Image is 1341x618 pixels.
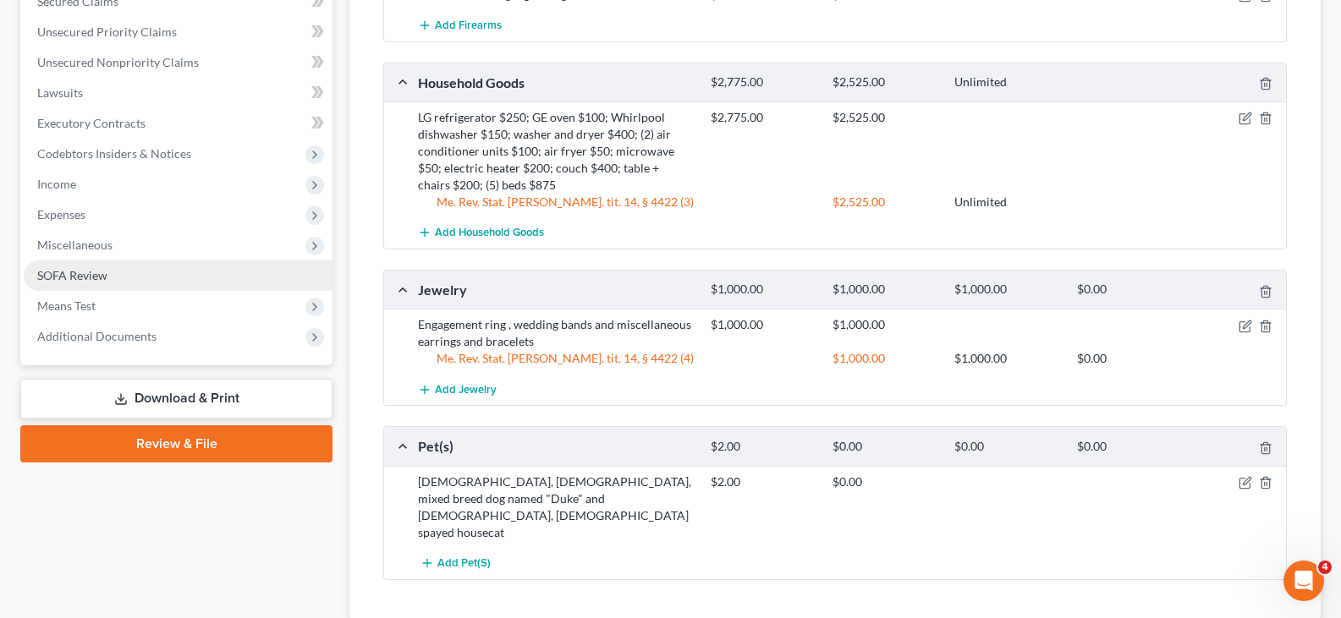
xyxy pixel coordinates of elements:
[824,74,946,90] div: $2,525.00
[37,25,177,39] span: Unsecured Priority Claims
[418,217,544,249] button: Add Household Goods
[37,329,157,343] span: Additional Documents
[409,281,702,298] div: Jewelry
[824,439,946,455] div: $0.00
[824,194,946,211] div: $2,525.00
[946,74,1068,90] div: Unlimited
[824,282,946,298] div: $1,000.00
[435,227,544,240] span: Add Household Goods
[37,177,76,191] span: Income
[946,194,1068,211] div: Unlimited
[409,437,702,455] div: Pet(s)
[37,298,96,313] span: Means Test
[946,439,1068,455] div: $0.00
[1069,350,1190,367] div: $0.00
[418,374,497,405] button: Add Jewelry
[702,473,824,490] div: $2.00
[702,439,824,455] div: $2.00
[409,350,702,367] div: Me. Rev. Stat. [PERSON_NAME]. tit. 14, § 4422 (4)
[435,383,497,397] span: Add Jewelry
[24,108,333,139] a: Executory Contracts
[702,74,824,90] div: $2,775.00
[20,425,333,462] a: Review & File
[20,379,333,418] a: Download & Print
[409,316,702,350] div: Engagement ring , wedding bands and miscellaneous earrings and bracelets
[409,109,702,194] div: LG refrigerator $250; GE oven $100; Whirlpool dishwasher $150; washer and dryer $400; (2) air con...
[37,268,107,282] span: SOFA Review
[824,473,946,490] div: $0.00
[418,548,492,579] button: Add Pet(s)
[24,260,333,291] a: SOFA Review
[1283,561,1324,601] iframe: Intercom live chat
[418,10,502,41] button: Add Firearms
[1318,561,1332,574] span: 4
[824,316,946,333] div: $1,000.00
[37,207,85,221] span: Expenses
[702,316,824,333] div: $1,000.00
[37,85,83,100] span: Lawsuits
[37,116,146,130] span: Executory Contracts
[946,282,1068,298] div: $1,000.00
[24,17,333,47] a: Unsecured Priority Claims
[37,238,113,252] span: Miscellaneous
[824,109,946,126] div: $2,525.00
[946,350,1068,367] div: $1,000.00
[24,78,333,108] a: Lawsuits
[37,146,191,161] span: Codebtors Insiders & Notices
[409,74,702,91] div: Household Goods
[1069,282,1190,298] div: $0.00
[37,55,199,69] span: Unsecured Nonpriority Claims
[437,556,491,570] span: Add Pet(s)
[702,109,824,126] div: $2,775.00
[1069,439,1190,455] div: $0.00
[435,19,502,32] span: Add Firearms
[824,350,946,367] div: $1,000.00
[702,282,824,298] div: $1,000.00
[409,473,702,541] div: [DEMOGRAPHIC_DATA], [DEMOGRAPHIC_DATA], mixed breed dog named "Duke" and [DEMOGRAPHIC_DATA], [DEM...
[24,47,333,78] a: Unsecured Nonpriority Claims
[409,194,702,211] div: Me. Rev. Stat. [PERSON_NAME]. tit. 14, § 4422 (3)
